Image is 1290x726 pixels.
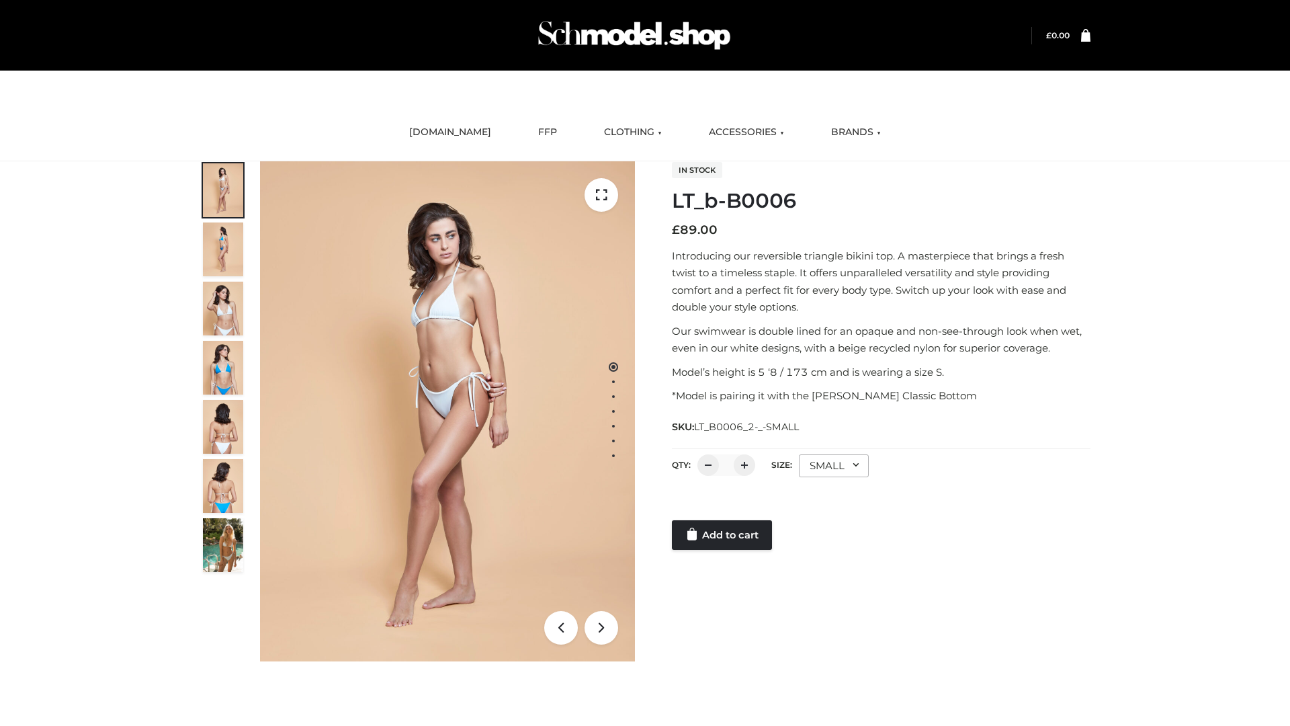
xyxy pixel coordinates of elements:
[672,419,800,435] span: SKU:
[533,9,735,62] img: Schmodel Admin 964
[399,118,501,147] a: [DOMAIN_NAME]
[672,189,1090,213] h1: LT_b-B0006
[672,387,1090,405] p: *Model is pairing it with the [PERSON_NAME] Classic Bottom
[203,282,243,335] img: ArielClassicBikiniTop_CloudNine_AzureSky_OW114ECO_3-scaled.jpg
[799,454,869,477] div: SMALL
[694,421,799,433] span: LT_B0006_2-_-SMALL
[1046,30,1070,40] bdi: 0.00
[203,400,243,454] img: ArielClassicBikiniTop_CloudNine_AzureSky_OW114ECO_7-scaled.jpg
[1046,30,1051,40] span: £
[672,520,772,550] a: Add to cart
[203,341,243,395] img: ArielClassicBikiniTop_CloudNine_AzureSky_OW114ECO_4-scaled.jpg
[672,323,1090,357] p: Our swimwear is double lined for an opaque and non-see-through look when wet, even in our white d...
[1046,30,1070,40] a: £0.00
[699,118,794,147] a: ACCESSORIES
[203,223,243,276] img: ArielClassicBikiniTop_CloudNine_AzureSky_OW114ECO_2-scaled.jpg
[672,247,1090,316] p: Introducing our reversible triangle bikini top. A masterpiece that brings a fresh twist to a time...
[821,118,891,147] a: BRANDS
[203,459,243,513] img: ArielClassicBikiniTop_CloudNine_AzureSky_OW114ECO_8-scaled.jpg
[771,460,792,470] label: Size:
[672,460,691,470] label: QTY:
[594,118,672,147] a: CLOTHING
[260,161,635,661] img: ArielClassicBikiniTop_CloudNine_AzureSky_OW114ECO_1
[672,223,718,237] bdi: 89.00
[672,162,722,178] span: In stock
[203,518,243,572] img: Arieltop_CloudNine_AzureSky2.jpg
[672,364,1090,381] p: Model’s height is 5 ‘8 / 173 cm and is wearing a size S.
[203,163,243,217] img: ArielClassicBikiniTop_CloudNine_AzureSky_OW114ECO_1-scaled.jpg
[528,118,567,147] a: FFP
[672,223,680,237] span: £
